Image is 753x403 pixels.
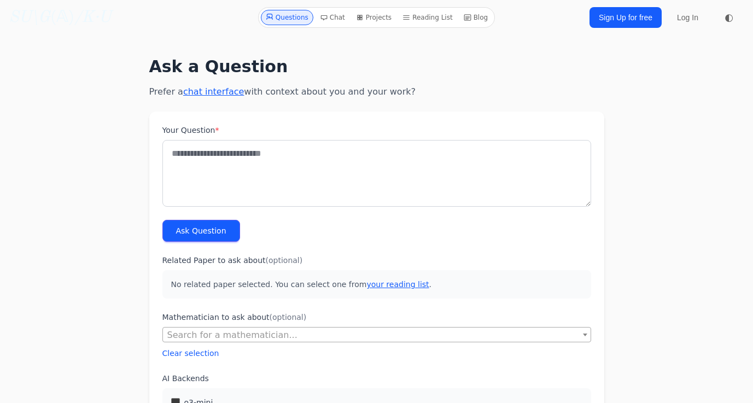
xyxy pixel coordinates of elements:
h1: Ask a Question [149,57,604,77]
a: SU\G(𝔸)/K·U [9,8,111,27]
span: (optional) [270,313,307,322]
label: Related Paper to ask about [162,255,591,266]
a: Blog [459,10,493,25]
span: Search for a mathematician... [162,327,591,342]
span: Search for a mathematician... [167,330,297,340]
a: Questions [261,10,313,25]
a: Chat [316,10,349,25]
button: ◐ [718,7,740,28]
i: SU\G [9,9,50,26]
a: chat interface [183,86,244,97]
a: Reading List [398,10,457,25]
a: your reading list [366,280,429,289]
label: Mathematician to ask about [162,312,591,323]
button: Clear selection [162,348,219,359]
a: Sign Up for free [589,7,662,28]
a: Log In [670,8,705,27]
label: AI Backends [162,373,591,384]
p: Prefer a with context about you and your work? [149,85,604,98]
i: /K·U [74,9,111,26]
span: Search for a mathematician... [163,328,591,343]
a: Projects [352,10,396,25]
span: (optional) [266,256,303,265]
p: No related paper selected. You can select one from . [162,270,591,299]
button: Ask Question [162,220,240,242]
label: Your Question [162,125,591,136]
span: ◐ [725,13,733,22]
